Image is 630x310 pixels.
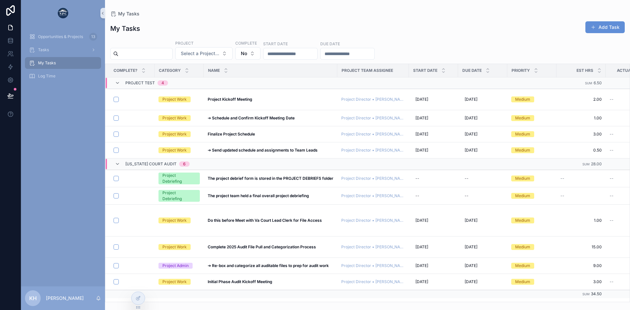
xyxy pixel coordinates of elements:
[413,129,454,139] a: [DATE]
[110,24,140,33] h1: My Tasks
[465,218,477,223] span: [DATE]
[415,148,428,153] span: [DATE]
[610,132,614,137] span: --
[560,97,602,102] a: 2.00
[208,148,333,153] a: ➔ Send updated schedule and assignments to Team Leads
[415,193,419,198] div: --
[162,115,187,121] div: Project Work
[515,279,530,285] div: Medium
[341,193,405,198] span: Project Director • [PERSON_NAME]
[610,148,614,153] span: --
[158,96,200,102] a: Project Work
[515,176,530,181] div: Medium
[511,115,553,121] a: Medium
[465,97,477,102] span: [DATE]
[208,244,316,249] strong: Complete 2025 Audit File Pull and Categorization Process
[208,218,333,223] a: Do this before Meet with Va Court Lead Clerk for File Access
[341,244,405,250] a: Project Director • [PERSON_NAME]
[158,131,200,137] a: Project Work
[465,244,477,250] span: [DATE]
[58,8,68,18] img: App logo
[208,148,318,153] strong: ➔ Send updated schedule and assignments to Team Leads
[585,21,625,33] button: Add Task
[241,50,247,57] span: No
[162,217,187,223] div: Project Work
[341,148,405,153] a: Project Director • [PERSON_NAME]
[560,115,602,121] span: 1.00
[341,279,405,284] a: Project Director • [PERSON_NAME]
[175,47,233,60] button: Select Button
[560,263,602,268] a: 9.00
[462,145,503,155] a: [DATE]
[415,263,428,268] span: [DATE]
[465,132,477,137] span: [DATE]
[159,68,181,73] span: Category
[162,96,187,102] div: Project Work
[183,161,186,167] div: 6
[263,41,288,47] label: Start Date
[208,193,309,198] strong: The project team held a final overall project debriefing
[162,131,187,137] div: Project Work
[462,173,503,184] a: --
[341,176,405,181] a: Project Director • [PERSON_NAME]
[38,47,49,52] span: Tasks
[511,279,553,285] a: Medium
[341,263,405,268] a: Project Director • [PERSON_NAME]
[158,279,200,285] a: Project Work
[158,190,200,202] a: Project Debriefing
[465,193,469,198] div: --
[341,218,405,223] a: Project Director • [PERSON_NAME]
[560,148,602,153] span: 0.50
[465,176,469,181] div: --
[29,294,37,302] span: KH
[560,176,602,181] a: --
[610,279,614,284] span: --
[415,97,428,102] span: [DATE]
[125,80,155,86] span: Project Test
[110,10,139,17] a: My Tasks
[181,50,219,57] span: Select a Project...
[341,132,405,137] a: Project Director • [PERSON_NAME]
[415,244,428,250] span: [DATE]
[38,34,83,39] span: Opportunities & Projects
[208,218,322,223] strong: Do this before Meet with Va Court Lead Clerk for File Access
[25,44,101,56] a: Tasks
[413,191,454,201] a: --
[25,31,101,43] a: Opportunities & Projects13
[208,132,255,136] strong: Finalize Project Schedule
[585,81,592,85] small: Sum
[342,68,393,73] span: Project Team Assignee
[162,244,187,250] div: Project Work
[462,260,503,271] a: [DATE]
[114,68,137,73] span: Complete?
[208,244,333,250] a: Complete 2025 Audit File Pull and Categorization Process
[582,162,590,166] small: Sum
[515,115,530,121] div: Medium
[610,176,614,181] span: --
[415,279,428,284] span: [DATE]
[38,73,55,79] span: Log Time
[158,147,200,153] a: Project Work
[208,97,333,102] a: Project Kickoff Meeting
[413,113,454,123] a: [DATE]
[46,295,84,301] p: [PERSON_NAME]
[208,279,272,284] strong: Initial Phase Audit Kickoff Meeting
[125,161,177,167] span: [US_STATE] Court Audit
[341,115,405,121] span: Project Director • [PERSON_NAME]
[341,97,405,102] a: Project Director • [PERSON_NAME]
[415,218,428,223] span: [DATE]
[235,47,261,60] button: Select Button
[515,96,530,102] div: Medium
[560,132,602,137] span: 3.00
[511,244,553,250] a: Medium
